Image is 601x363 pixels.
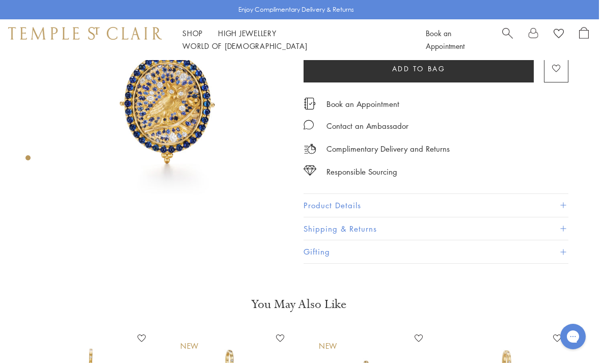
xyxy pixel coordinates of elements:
[304,165,316,176] img: icon_sourcing.svg
[326,120,408,132] div: Contact an Ambassador
[304,120,314,130] img: MessageIcon-01_2.svg
[238,5,354,15] p: Enjoy Complimentary Delivery & Returns
[326,165,397,178] div: Responsible Sourcing
[182,41,307,51] a: World of [DEMOGRAPHIC_DATA]World of [DEMOGRAPHIC_DATA]
[39,296,558,313] h3: You May Also Like
[304,240,568,263] button: Gifting
[579,27,589,52] a: Open Shopping Bag
[25,153,31,169] div: Product gallery navigation
[392,63,446,74] span: Add to bag
[304,194,568,217] button: Product Details
[326,143,450,155] p: Complimentary Delivery and Returns
[182,27,403,52] nav: Main navigation
[554,27,564,42] a: View Wishlist
[182,28,203,38] a: ShopShop
[304,143,316,155] img: icon_delivery.svg
[304,54,534,82] button: Add to bag
[502,27,513,52] a: Search
[426,28,465,51] a: Book an Appointment
[326,98,399,109] a: Book an Appointment
[304,98,316,109] img: icon_appointment.svg
[319,341,337,352] div: New
[180,341,199,352] div: New
[218,28,277,38] a: High JewelleryHigh Jewellery
[304,217,568,240] button: Shipping & Returns
[555,320,591,353] iframe: Gorgias live chat messenger
[8,27,162,39] img: Temple St. Clair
